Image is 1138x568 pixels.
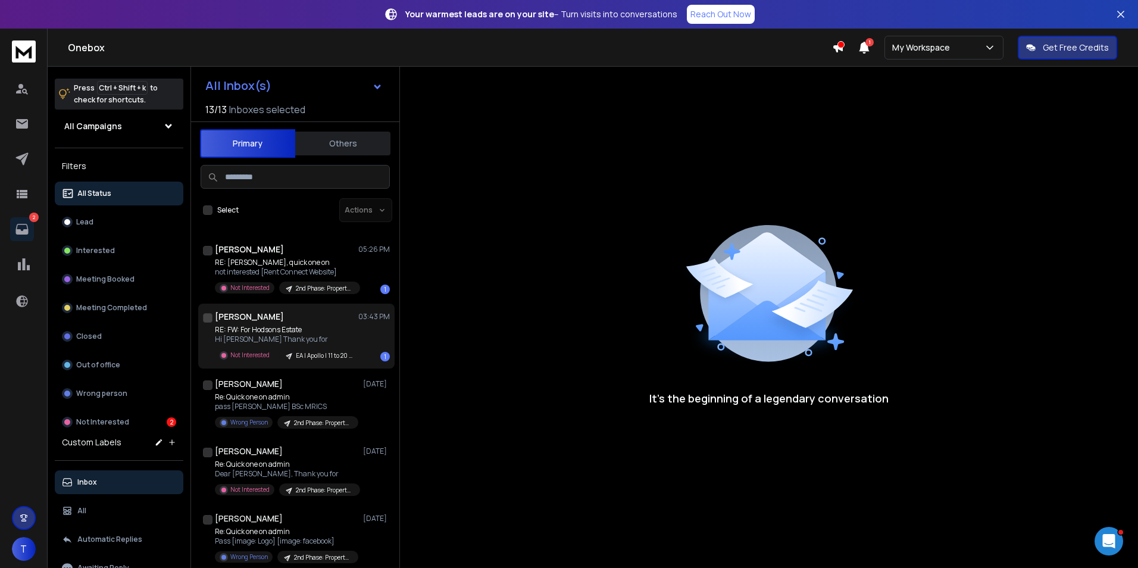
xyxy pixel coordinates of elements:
[77,535,142,544] p: Automatic Replies
[10,217,34,241] a: 2
[215,513,283,525] h1: [PERSON_NAME]
[200,129,295,158] button: Primary
[690,8,751,20] p: Reach Out Now
[97,81,148,95] span: Ctrl + Shift + k
[215,244,284,255] h1: [PERSON_NAME]
[296,486,353,495] p: 2nd Phase: Property Audience
[76,332,102,341] p: Closed
[62,436,121,448] h3: Custom Labels
[215,392,358,402] p: Re: Quick one on admin
[196,74,392,98] button: All Inbox(s)
[55,470,183,494] button: Inbox
[55,499,183,523] button: All
[205,102,227,117] span: 13 / 13
[217,205,239,215] label: Select
[363,379,390,389] p: [DATE]
[55,382,183,405] button: Wrong person
[215,267,358,277] p: not interested [Rent Connect Website]
[380,285,390,294] div: 1
[230,283,270,292] p: Not Interested
[55,528,183,551] button: Automatic Replies
[1018,36,1117,60] button: Get Free Credits
[230,418,268,427] p: Wrong Person
[296,284,353,293] p: 2nd Phase: Property Audience
[229,102,305,117] h3: Inboxes selected
[77,506,86,516] p: All
[1043,42,1109,54] p: Get Free Credits
[55,296,183,320] button: Meeting Completed
[230,553,268,561] p: Wrong Person
[55,158,183,174] h3: Filters
[380,352,390,361] div: 1
[215,536,358,546] p: Pass [image: Logo] [image: facebook]
[12,537,36,561] button: T
[215,402,358,411] p: pass [PERSON_NAME] BSc MRICS
[215,460,358,469] p: Re: Quick one on admin
[215,311,284,323] h1: [PERSON_NAME]
[55,182,183,205] button: All Status
[205,80,271,92] h1: All Inbox(s)
[294,419,351,427] p: 2nd Phase: Property Audience
[295,130,390,157] button: Others
[76,274,135,284] p: Meeting Booked
[74,82,158,106] p: Press to check for shortcuts.
[76,389,127,398] p: Wrong person
[649,390,889,407] p: It’s the beginning of a legendary conversation
[358,312,390,322] p: 03:43 PM
[55,267,183,291] button: Meeting Booked
[865,38,874,46] span: 1
[294,553,351,562] p: 2nd Phase: Property Audience
[76,303,147,313] p: Meeting Completed
[363,447,390,456] p: [DATE]
[64,120,122,132] h1: All Campaigns
[76,360,120,370] p: Out of office
[892,42,955,54] p: My Workspace
[215,469,358,479] p: Dear [PERSON_NAME], Thank you for
[12,40,36,63] img: logo
[1095,527,1123,555] iframe: Intercom live chat
[215,378,283,390] h1: [PERSON_NAME]
[358,245,390,254] p: 05:26 PM
[55,210,183,234] button: Lead
[76,417,129,427] p: Not Interested
[77,189,111,198] p: All Status
[55,324,183,348] button: Closed
[405,8,554,20] strong: Your warmest leads are on your site
[76,217,93,227] p: Lead
[68,40,832,55] h1: Onebox
[230,351,270,360] p: Not Interested
[55,239,183,263] button: Interested
[77,478,97,487] p: Inbox
[29,213,39,222] p: 2
[55,114,183,138] button: All Campaigns
[76,246,115,255] p: Interested
[55,410,183,434] button: Not Interested2
[55,353,183,377] button: Out of office
[230,485,270,494] p: Not Interested
[687,5,755,24] a: Reach Out Now
[215,445,283,457] h1: [PERSON_NAME]
[215,527,358,536] p: Re: Quick one on admin
[296,351,353,360] p: EA | Apollo | 11 to 20 Size | 2nd Camp | 500 List
[363,514,390,523] p: [DATE]
[405,8,677,20] p: – Turn visits into conversations
[215,335,358,344] p: Hi [PERSON_NAME] Thank you for
[167,417,176,427] div: 2
[215,258,358,267] p: RE: [PERSON_NAME], quick one on
[215,325,358,335] p: RE: FW: For Hodsons Estate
